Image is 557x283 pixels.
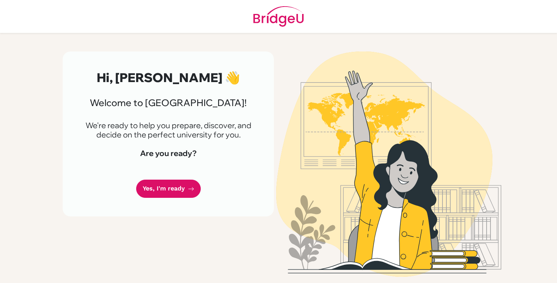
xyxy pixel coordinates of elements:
[81,97,255,108] h3: Welcome to [GEOGRAPHIC_DATA]!
[81,70,255,85] h2: Hi, [PERSON_NAME] 👋
[81,121,255,139] p: We're ready to help you prepare, discover, and decide on the perfect university for you.
[81,149,255,158] h4: Are you ready?
[136,180,201,198] a: Yes, I'm ready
